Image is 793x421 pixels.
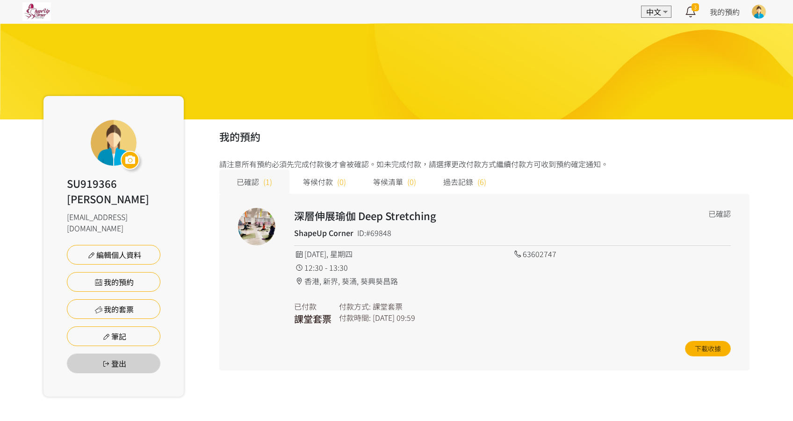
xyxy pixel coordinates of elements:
a: 筆記 [67,326,160,346]
span: (0) [337,176,346,187]
a: 我的套票 [67,299,160,319]
div: ID:#69848 [357,227,391,238]
a: 我的預約 [710,6,740,17]
div: SU919366 [PERSON_NAME] [67,176,160,207]
div: 已確認 [708,208,731,219]
span: (0) [407,176,416,187]
a: 下載收據 [685,341,731,356]
span: 香港, 新界, 葵涌, 葵興葵昌路 [304,275,398,287]
span: 等候付款 [303,176,333,187]
div: 付款時間: [339,312,371,323]
div: 課堂套票 [373,301,403,312]
div: 付款方式: [339,301,371,312]
span: 過去記錄 [443,176,473,187]
span: (1) [263,176,272,187]
div: 請注意所有預約必須先完成付款後才會被確認。如未完成付款，請選擇更改付款方式繼續付款方可收到預約確定通知。 [219,158,750,370]
span: 已確認 [237,176,259,187]
h4: ShapeUp Corner [294,227,353,238]
a: 編輯個人資料 [67,245,160,265]
h2: 我的預約 [219,129,750,144]
div: 12:30 - 13:30 [294,262,512,273]
span: 3 [692,3,699,11]
span: 等候清單 [373,176,403,187]
div: [DATE] 09:59 [373,312,415,323]
a: 我的預約 [67,272,160,292]
div: [EMAIL_ADDRESS][DOMAIN_NAME] [67,211,160,234]
div: 已付款 [294,301,332,312]
img: pwrjsa6bwyY3YIpa3AKFwK20yMmKifvYlaMXwTp1.jpg [22,2,51,21]
button: 登出 [67,354,160,373]
h2: 深層伸展瑜伽 Deep Stretching [294,208,644,223]
span: (6) [477,176,486,187]
div: [DATE], 星期四 [294,248,512,259]
h3: 課堂套票 [294,312,332,326]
